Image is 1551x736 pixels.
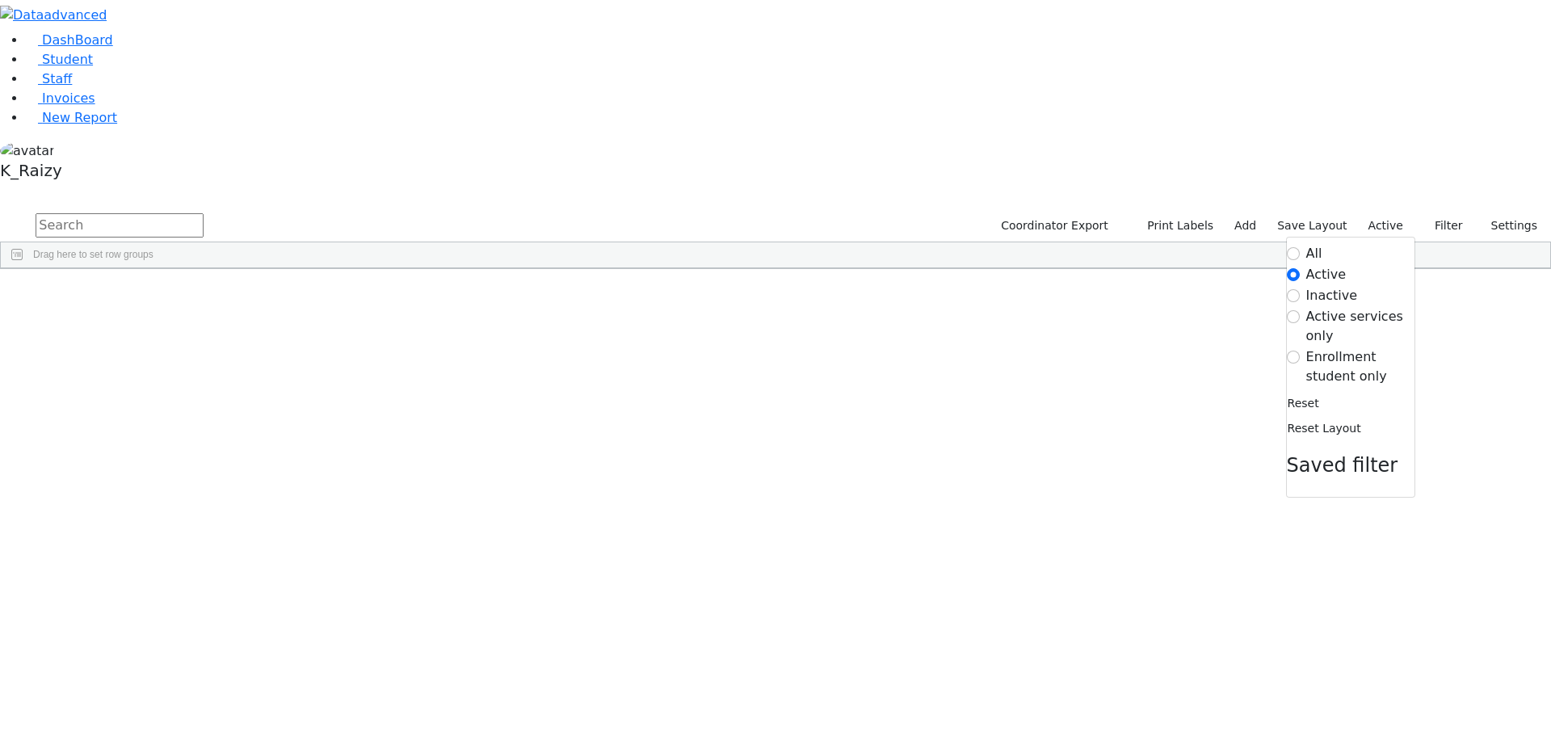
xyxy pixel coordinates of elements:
[1287,289,1300,302] input: Inactive
[1227,213,1263,238] a: Add
[26,52,93,67] a: Student
[1306,244,1322,263] label: All
[33,249,153,260] span: Drag here to set row groups
[36,213,204,238] input: Search
[42,110,117,125] span: New Report
[42,52,93,67] span: Student
[1306,265,1347,284] label: Active
[1361,213,1410,238] label: Active
[1287,351,1300,364] input: Enrollment student only
[1470,213,1545,238] button: Settings
[1306,347,1414,386] label: Enrollment student only
[1287,310,1300,323] input: Active services only
[1287,247,1300,260] input: All
[26,32,113,48] a: DashBoard
[42,32,113,48] span: DashBoard
[42,90,95,106] span: Invoices
[1287,416,1362,441] button: Reset Layout
[1270,213,1354,238] button: Save Layout
[26,110,117,125] a: New Report
[1287,391,1320,416] button: Reset
[1129,213,1221,238] button: Print Labels
[1287,268,1300,281] input: Active
[26,90,95,106] a: Invoices
[42,71,72,86] span: Staff
[1414,213,1470,238] button: Filter
[26,71,72,86] a: Staff
[990,213,1116,238] button: Coordinator Export
[1306,307,1414,346] label: Active services only
[1286,237,1415,498] div: Settings
[1306,286,1358,305] label: Inactive
[1287,454,1398,477] span: Saved filter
